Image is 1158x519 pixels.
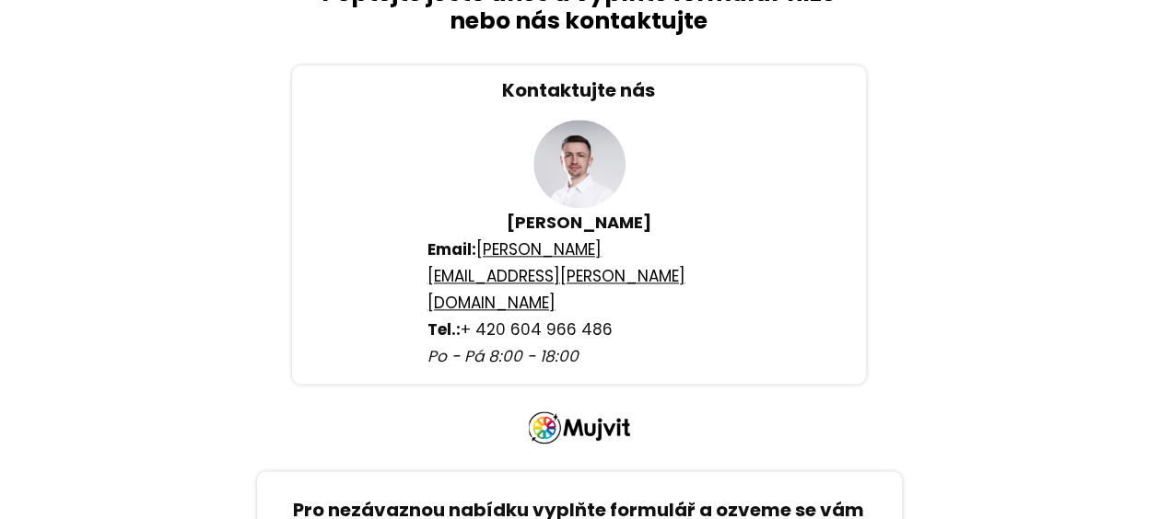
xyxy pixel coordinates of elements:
[305,213,852,233] p: [PERSON_NAME]
[427,345,579,367] em: Po - Pá 8:00 - 18:00
[427,318,461,340] strong: Tel.:
[305,79,852,101] p: Kontaktujte nás
[427,238,476,260] strong: Email:
[427,236,731,369] p: + 420 604 966 486
[427,238,685,314] a: [PERSON_NAME][EMAIL_ADDRESS][PERSON_NAME][DOMAIN_NAME]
